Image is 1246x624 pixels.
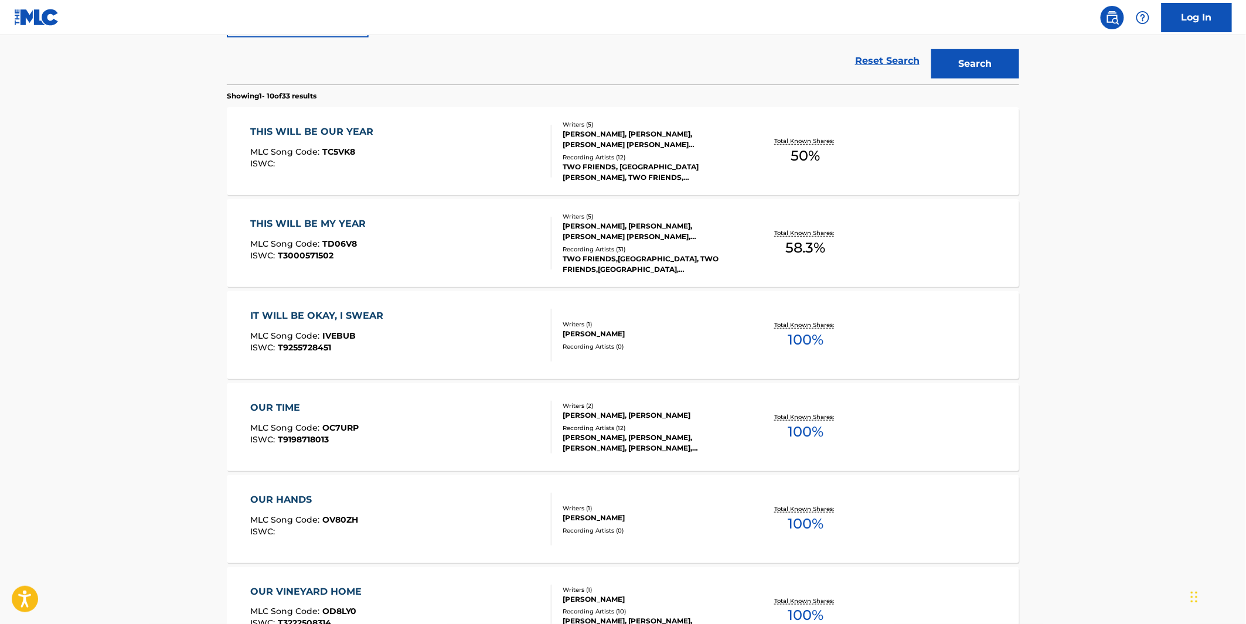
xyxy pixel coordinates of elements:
[563,432,740,453] div: [PERSON_NAME], [PERSON_NAME], [PERSON_NAME], [PERSON_NAME], [PERSON_NAME]
[563,526,740,535] div: Recording Artists ( 0 )
[563,329,740,339] div: [PERSON_NAME]
[323,238,358,249] span: TD06V8
[788,421,823,442] span: 100 %
[251,434,278,445] span: ISWC :
[788,513,823,534] span: 100 %
[251,514,323,525] span: MLC Song Code :
[323,330,356,341] span: IVEBUB
[563,129,740,150] div: [PERSON_NAME], [PERSON_NAME], [PERSON_NAME] [PERSON_NAME] [PERSON_NAME], [PERSON_NAME] [PERSON_NAME]
[323,606,357,617] span: OD8LY0
[251,217,372,231] div: THIS WILL BE MY YEAR
[251,342,278,353] span: ISWC :
[251,493,359,507] div: OUR HANDS
[563,342,740,351] div: Recording Artists ( 0 )
[251,526,278,537] span: ISWC :
[563,585,740,594] div: Writers ( 1 )
[563,120,740,129] div: Writers ( 5 )
[227,291,1019,379] a: IT WILL BE OKAY, I SWEARMLC Song Code:IVEBUBISWC:T9255728451Writers (1)[PERSON_NAME]Recording Art...
[251,422,323,433] span: MLC Song Code :
[251,585,368,599] div: OUR VINEYARD HOME
[774,596,837,605] p: Total Known Shares:
[323,422,359,433] span: OC7URP
[563,254,740,275] div: TWO FRIENDS,[GEOGRAPHIC_DATA], TWO FRIENDS,[GEOGRAPHIC_DATA],[GEOGRAPHIC_DATA],[PERSON_NAME], TWO...
[251,146,323,157] span: MLC Song Code :
[227,383,1019,471] a: OUR TIMEMLC Song Code:OC7URPISWC:T9198718013Writers (2)[PERSON_NAME], [PERSON_NAME]Recording Arti...
[278,342,332,353] span: T9255728451
[251,330,323,341] span: MLC Song Code :
[774,504,837,513] p: Total Known Shares:
[774,412,837,421] p: Total Known Shares:
[1162,3,1232,32] a: Log In
[563,594,740,605] div: [PERSON_NAME]
[791,145,821,166] span: 50 %
[1105,11,1119,25] img: search
[227,107,1019,195] a: THIS WILL BE OUR YEARMLC Song Code:TC5VK8ISWC:Writers (5)[PERSON_NAME], [PERSON_NAME], [PERSON_NA...
[563,513,740,523] div: [PERSON_NAME]
[1101,6,1124,29] a: Public Search
[251,309,390,323] div: IT WILL BE OKAY, I SWEAR
[774,137,837,145] p: Total Known Shares:
[251,401,359,415] div: OUR TIME
[251,606,323,617] span: MLC Song Code :
[1191,579,1198,615] div: Drag
[563,162,740,183] div: TWO FRIENDS, [GEOGRAPHIC_DATA][PERSON_NAME], TWO FRIENDS,[GEOGRAPHIC_DATA], TWO FRIENDS, [GEOGRAP...
[786,237,826,258] span: 58.3 %
[774,320,837,329] p: Total Known Shares:
[1136,11,1150,25] img: help
[251,158,278,169] span: ISWC :
[227,91,316,101] p: Showing 1 - 10 of 33 results
[1131,6,1155,29] div: Help
[1187,568,1246,624] iframe: Chat Widget
[251,238,323,249] span: MLC Song Code :
[323,514,359,525] span: OV80ZH
[563,401,740,410] div: Writers ( 2 )
[227,475,1019,563] a: OUR HANDSMLC Song Code:OV80ZHISWC:Writers (1)[PERSON_NAME]Recording Artists (0)Total Known Shares...
[251,250,278,261] span: ISWC :
[563,504,740,513] div: Writers ( 1 )
[788,329,823,350] span: 100 %
[563,245,740,254] div: Recording Artists ( 31 )
[278,434,329,445] span: T9198718013
[563,212,740,221] div: Writers ( 5 )
[563,221,740,242] div: [PERSON_NAME], [PERSON_NAME], [PERSON_NAME] [PERSON_NAME], [PERSON_NAME] [PERSON_NAME], [PERSON_N...
[227,199,1019,287] a: THIS WILL BE MY YEARMLC Song Code:TD06V8ISWC:T3000571502Writers (5)[PERSON_NAME], [PERSON_NAME], ...
[849,48,925,74] a: Reset Search
[563,153,740,162] div: Recording Artists ( 12 )
[931,49,1019,79] button: Search
[563,410,740,421] div: [PERSON_NAME], [PERSON_NAME]
[563,320,740,329] div: Writers ( 1 )
[563,608,740,616] div: Recording Artists ( 10 )
[563,424,740,432] div: Recording Artists ( 12 )
[774,229,837,237] p: Total Known Shares:
[278,250,334,261] span: T3000571502
[323,146,356,157] span: TC5VK8
[14,9,59,26] img: MLC Logo
[251,125,380,139] div: THIS WILL BE OUR YEAR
